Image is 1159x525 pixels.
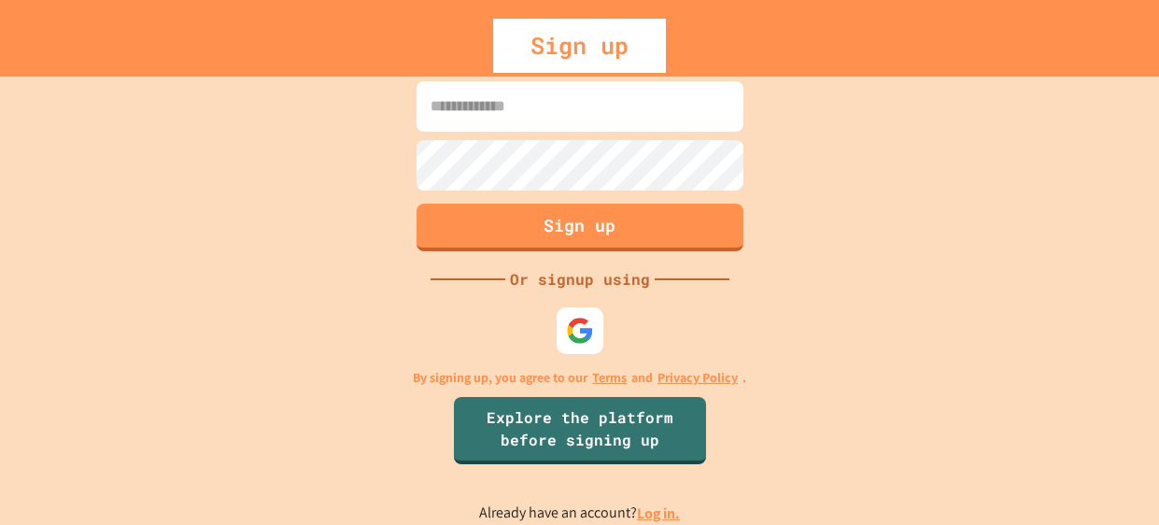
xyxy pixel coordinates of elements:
p: Already have an account? [479,502,680,525]
img: google-icon.svg [566,317,594,345]
a: Log in. [637,504,680,523]
p: By signing up, you agree to our and . [413,368,746,388]
div: Or signup using [505,268,655,291]
a: Terms [592,368,627,388]
button: Sign up [417,204,743,251]
a: Privacy Policy [657,368,738,388]
a: Explore the platform before signing up [454,397,706,464]
div: Sign up [493,19,666,73]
